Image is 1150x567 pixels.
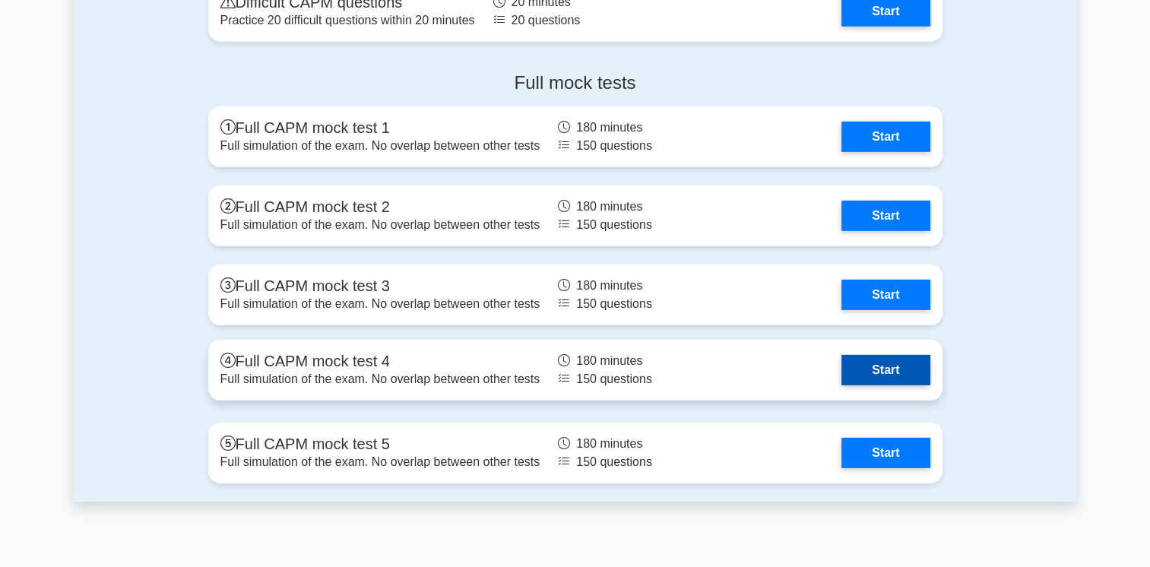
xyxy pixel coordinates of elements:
a: Start [841,355,930,385]
a: Start [841,201,930,231]
a: Start [841,438,930,468]
h4: Full mock tests [208,72,942,94]
a: Start [841,280,930,310]
a: Start [841,122,930,152]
